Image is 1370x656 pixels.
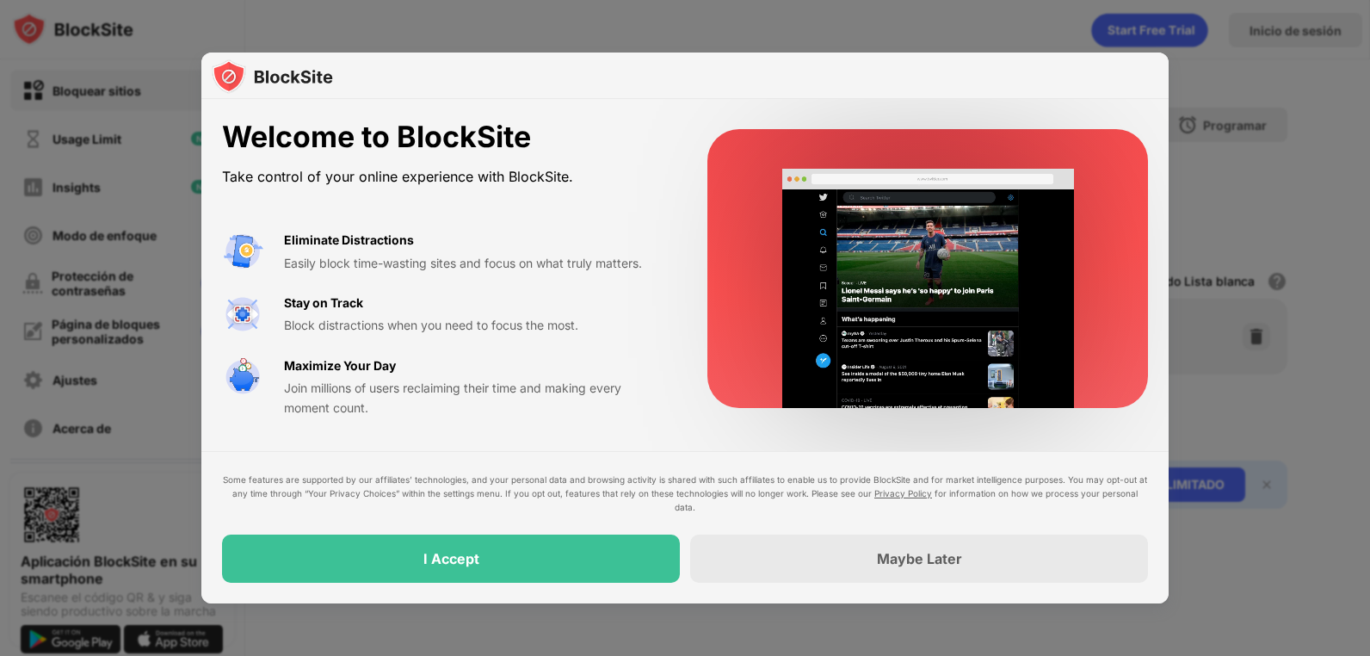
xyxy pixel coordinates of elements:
img: value-avoid-distractions.svg [222,231,263,272]
img: value-focus.svg [222,294,263,335]
div: Maximize Your Day [284,356,396,375]
div: Some features are supported by our affiliates’ technologies, and your personal data and browsing ... [222,473,1148,514]
a: Privacy Policy [874,488,932,498]
div: I Accept [423,550,479,567]
div: Stay on Track [284,294,363,313]
div: Welcome to BlockSite [222,120,666,155]
div: Join millions of users reclaiming their time and making every moment count. [284,379,666,418]
img: value-safe-time.svg [222,356,263,398]
div: Easily block time-wasting sites and focus on what truly matters. [284,254,666,273]
iframe: Diálogo de Acceder con Google [1016,17,1353,327]
img: logo-blocksite.svg [212,59,333,94]
div: Block distractions when you need to focus the most. [284,316,666,335]
div: Eliminate Distractions [284,231,414,250]
div: Maybe Later [877,550,962,567]
div: Take control of your online experience with BlockSite. [222,164,666,189]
